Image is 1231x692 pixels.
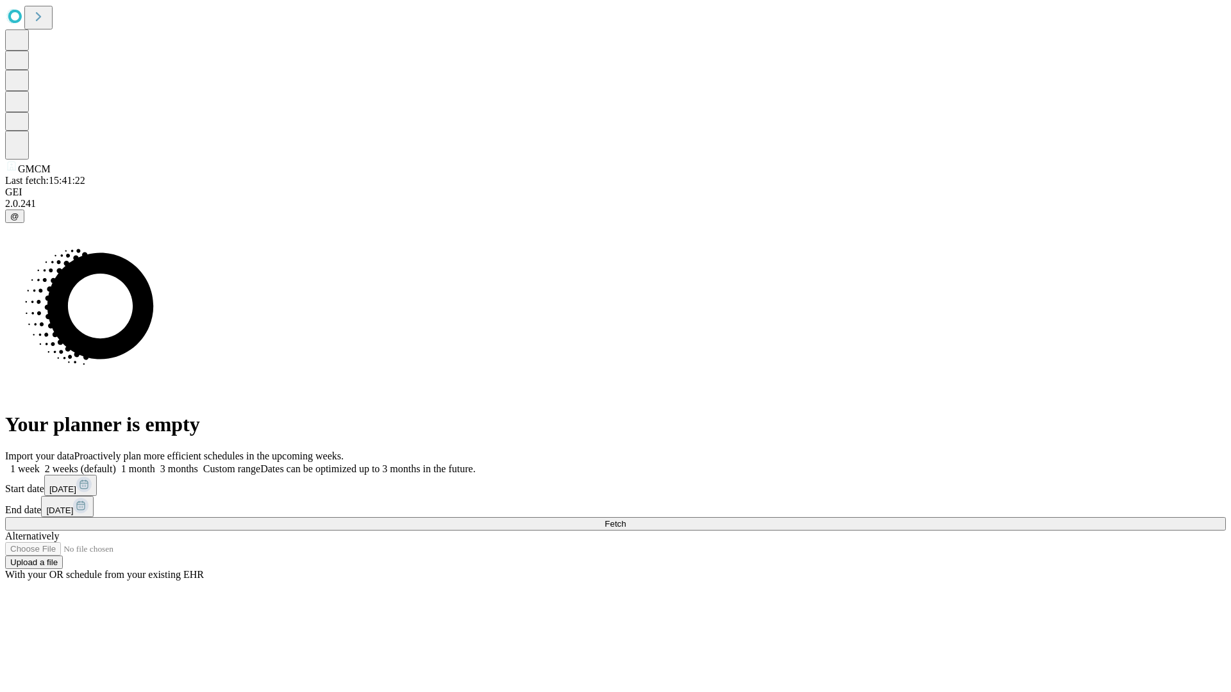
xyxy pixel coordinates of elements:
[41,496,94,517] button: [DATE]
[5,531,59,541] span: Alternatively
[5,198,1226,210] div: 2.0.241
[605,519,626,529] span: Fetch
[18,163,51,174] span: GMCM
[44,475,97,496] button: [DATE]
[5,175,85,186] span: Last fetch: 15:41:22
[121,463,155,474] span: 1 month
[10,211,19,221] span: @
[5,450,74,461] span: Import your data
[160,463,198,474] span: 3 months
[10,463,40,474] span: 1 week
[46,506,73,515] span: [DATE]
[5,210,24,223] button: @
[5,556,63,569] button: Upload a file
[203,463,260,474] span: Custom range
[49,484,76,494] span: [DATE]
[260,463,475,474] span: Dates can be optimized up to 3 months in the future.
[5,496,1226,517] div: End date
[5,517,1226,531] button: Fetch
[74,450,344,461] span: Proactively plan more efficient schedules in the upcoming weeks.
[5,186,1226,198] div: GEI
[5,475,1226,496] div: Start date
[5,569,204,580] span: With your OR schedule from your existing EHR
[5,413,1226,436] h1: Your planner is empty
[45,463,116,474] span: 2 weeks (default)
